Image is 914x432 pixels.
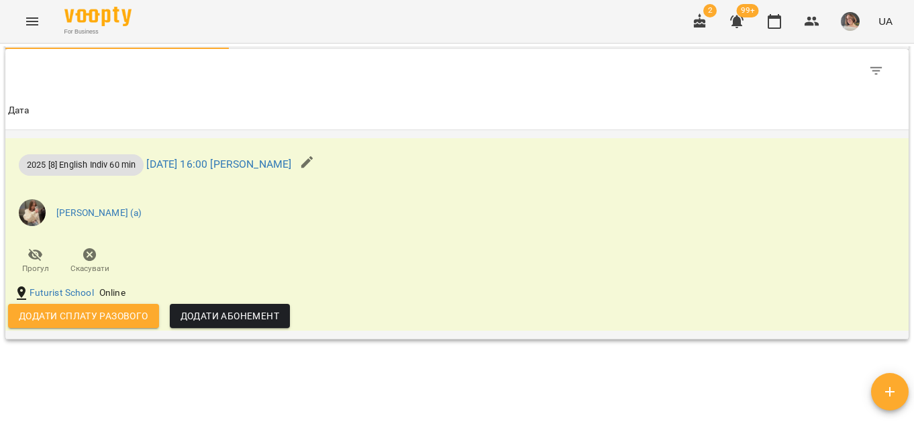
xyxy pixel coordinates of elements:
span: Дата [8,103,906,119]
a: Futurist School [30,286,94,300]
span: Додати Абонемент [181,308,279,324]
a: [DATE] 16:00 [PERSON_NAME] [146,158,291,170]
span: UA [878,14,893,28]
button: Menu [16,5,48,38]
img: Voopty Logo [64,7,132,26]
img: 94e0d620695d881c8d1e73f0a4fd9b36.jpeg [19,199,46,226]
img: 579a670a21908ba1ed2e248daec19a77.jpeg [841,12,860,31]
div: Table Toolbar [5,49,909,92]
span: Скасувати [70,263,109,274]
span: 99+ [737,4,759,17]
a: [PERSON_NAME] (а) [56,207,142,220]
button: Скасувати [62,242,117,280]
div: Online [97,284,128,303]
button: Додати сплату разового [8,304,159,328]
button: UA [873,9,898,34]
span: Додати сплату разового [19,308,148,324]
span: Прогул [22,263,49,274]
div: Дата [8,103,30,119]
span: 2025 [8] English Indiv 60 min [19,158,144,171]
button: Фільтр [860,55,893,87]
button: Додати Абонемент [170,304,290,328]
span: For Business [64,28,132,36]
button: Прогул [8,242,62,280]
span: 2 [703,4,717,17]
div: Sort [8,103,30,119]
